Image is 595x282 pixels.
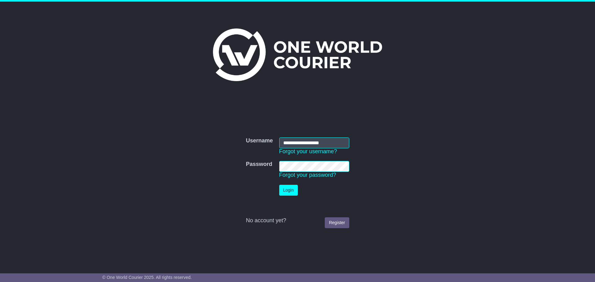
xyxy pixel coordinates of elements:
a: Forgot your username? [279,148,337,154]
div: No account yet? [246,217,349,224]
span: © One World Courier 2025. All rights reserved. [102,275,192,280]
label: Username [246,137,273,144]
label: Password [246,161,272,168]
button: Login [279,185,298,196]
img: One World [213,28,382,81]
a: Register [325,217,349,228]
a: Forgot your password? [279,172,336,178]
